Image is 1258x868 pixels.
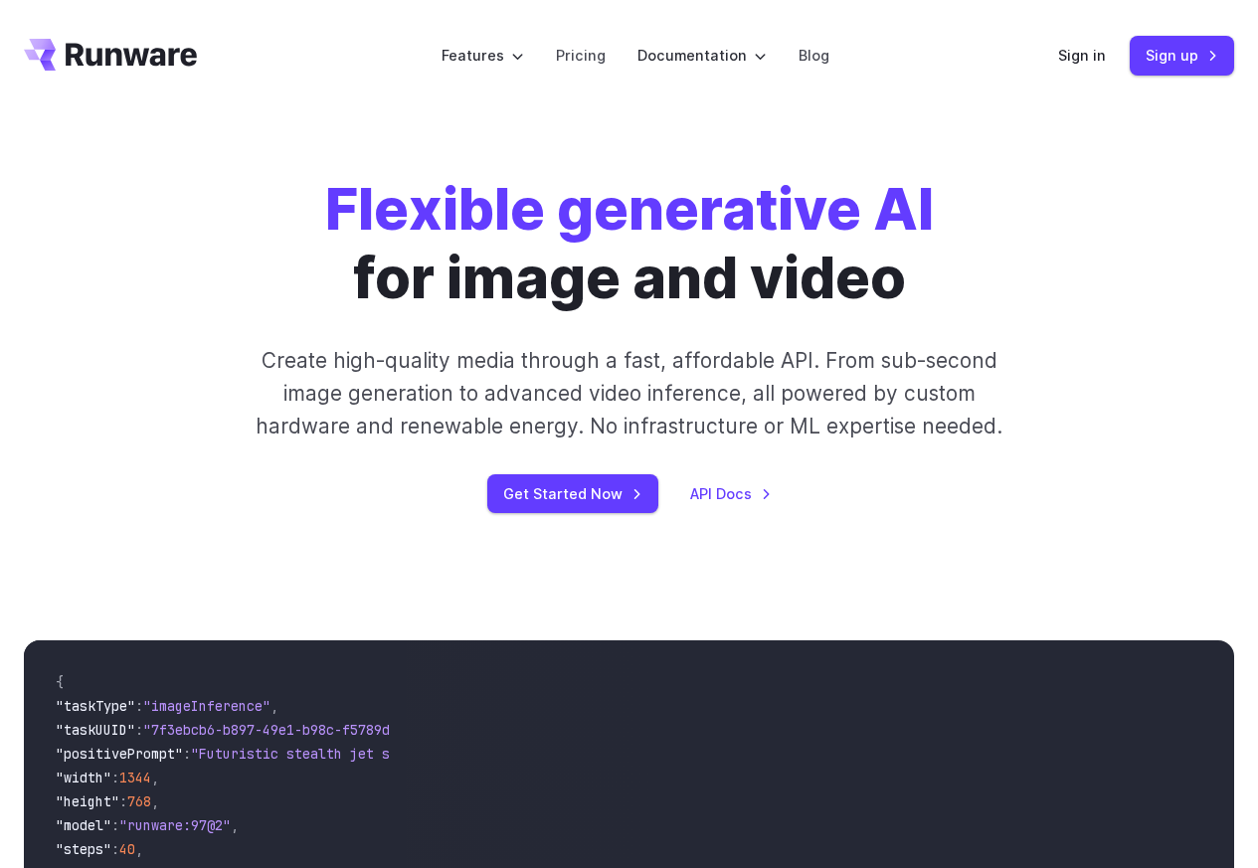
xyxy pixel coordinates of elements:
h1: for image and video [325,175,934,312]
a: Sign in [1058,44,1106,67]
span: "width" [56,769,111,786]
label: Documentation [637,44,767,67]
a: Blog [799,44,829,67]
p: Create high-quality media through a fast, affordable API. From sub-second image generation to adv... [242,344,1016,443]
a: Go to / [24,39,197,71]
span: "runware:97@2" [119,816,231,834]
span: : [135,721,143,739]
span: , [135,840,143,858]
span: "model" [56,816,111,834]
span: "taskUUID" [56,721,135,739]
span: "height" [56,792,119,810]
span: "imageInference" [143,697,270,715]
span: "steps" [56,840,111,858]
a: Sign up [1130,36,1234,75]
span: 40 [119,840,135,858]
a: Get Started Now [487,474,658,513]
span: "taskType" [56,697,135,715]
span: 1344 [119,769,151,786]
span: , [151,769,159,786]
span: , [270,697,278,715]
span: : [111,840,119,858]
span: : [135,697,143,715]
span: : [111,816,119,834]
a: Pricing [556,44,606,67]
span: "7f3ebcb6-b897-49e1-b98c-f5789d2d40d7" [143,721,446,739]
span: , [231,816,239,834]
a: API Docs [690,482,772,505]
span: 768 [127,792,151,810]
label: Features [442,44,524,67]
span: : [111,769,119,786]
span: : [119,792,127,810]
span: "positivePrompt" [56,745,183,763]
span: "Futuristic stealth jet streaking through a neon-lit cityscape with glowing purple exhaust" [191,745,915,763]
span: , [151,792,159,810]
span: { [56,673,64,691]
strong: Flexible generative AI [325,174,934,244]
span: : [183,745,191,763]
